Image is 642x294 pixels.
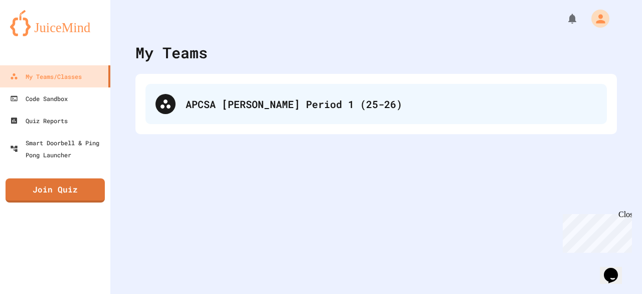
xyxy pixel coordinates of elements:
div: My Account [581,7,612,30]
div: My Teams [135,41,208,64]
iframe: chat widget [600,254,632,284]
a: Join Quiz [6,178,105,203]
div: Smart Doorbell & Ping Pong Launcher [10,137,106,161]
iframe: chat widget [559,210,632,253]
div: APCSA [PERSON_NAME] Period 1 (25-26) [186,96,597,112]
div: Code Sandbox [10,92,68,105]
div: Quiz Reports [10,115,68,127]
div: My Notifications [548,10,581,27]
div: APCSA [PERSON_NAME] Period 1 (25-26) [145,84,607,124]
div: Chat with us now!Close [4,4,69,64]
div: My Teams/Classes [10,70,82,82]
img: logo-orange.svg [10,10,100,36]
